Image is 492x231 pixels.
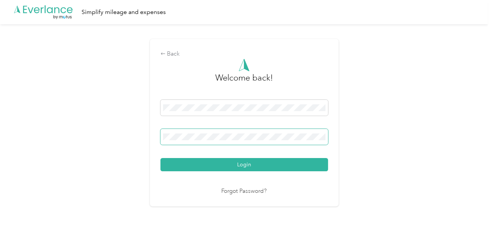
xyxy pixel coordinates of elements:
iframe: Everlance-gr Chat Button Frame [450,189,492,231]
div: Back [160,50,328,59]
h3: greeting [215,71,273,92]
a: Forgot Password? [222,187,267,196]
button: Login [160,158,328,171]
div: Simplify mileage and expenses [82,8,166,17]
